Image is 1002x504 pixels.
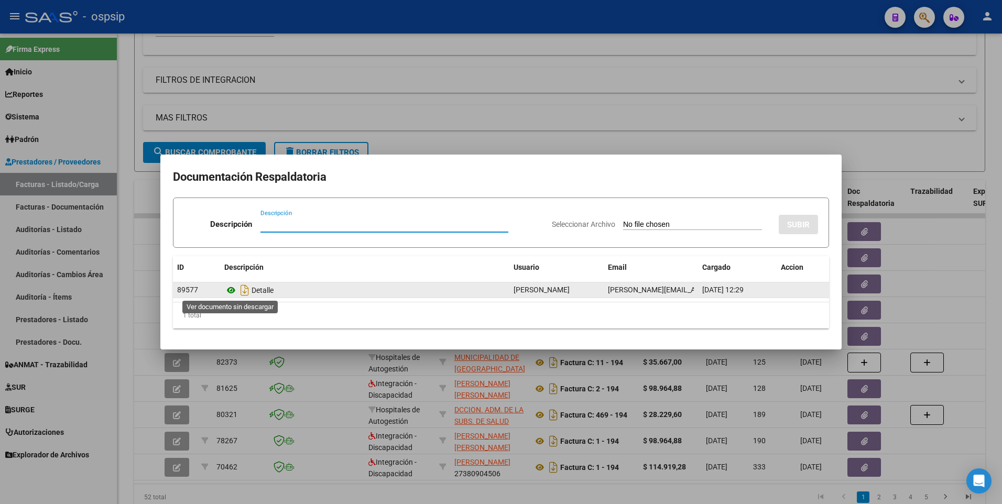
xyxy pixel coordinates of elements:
[238,282,252,299] i: Descargar documento
[210,218,252,231] p: Descripción
[220,256,509,279] datatable-header-cell: Descripción
[224,282,505,299] div: Detalle
[552,220,615,228] span: Seleccionar Archivo
[177,263,184,271] span: ID
[224,263,264,271] span: Descripción
[966,468,992,494] div: Open Intercom Messenger
[702,263,731,271] span: Cargado
[608,263,627,271] span: Email
[702,286,744,294] span: [DATE] 12:29
[173,302,829,328] div: 1 total
[514,286,570,294] span: [PERSON_NAME]
[177,286,198,294] span: 89577
[608,286,780,294] span: [PERSON_NAME][EMAIL_ADDRESS][DOMAIN_NAME]
[173,256,220,279] datatable-header-cell: ID
[779,215,818,234] button: SUBIR
[777,256,829,279] datatable-header-cell: Accion
[787,220,810,229] span: SUBIR
[173,167,829,187] h2: Documentación Respaldatoria
[604,256,698,279] datatable-header-cell: Email
[514,263,539,271] span: Usuario
[509,256,604,279] datatable-header-cell: Usuario
[698,256,777,279] datatable-header-cell: Cargado
[781,263,803,271] span: Accion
